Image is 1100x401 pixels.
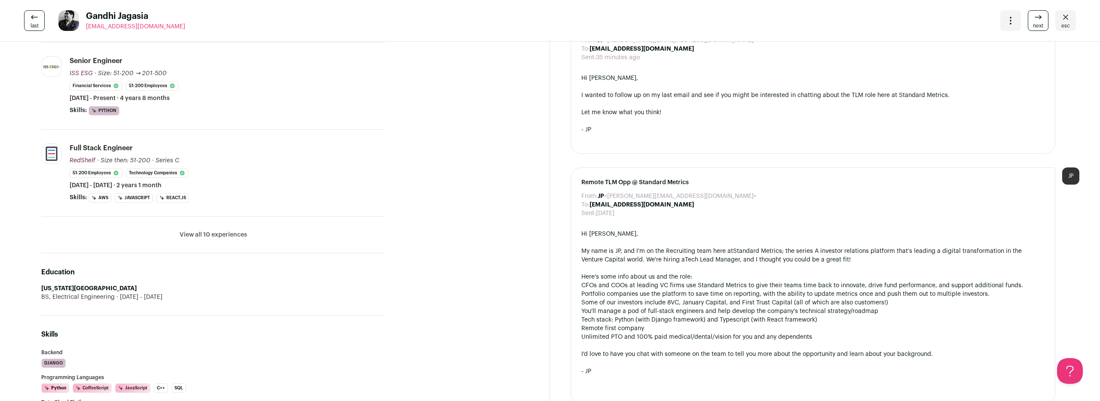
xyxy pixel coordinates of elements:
[596,53,640,62] dd: 35 minutes ago
[70,94,170,103] span: [DATE] - Present · 4 years 8 months
[70,168,122,178] li: 51-200 employees
[171,383,186,393] li: SQL
[154,383,168,393] li: C++
[58,10,79,31] img: 64bba13a138e4fcc170bc5ffadb3320d43e47215525353c32a7d7fb84907ab51.jpg
[70,158,95,164] span: RedShelf
[581,53,596,62] dt: Sent:
[581,273,1045,281] div: Here's some info about us and the role:
[581,298,1045,307] li: Some of our investors include 8VC, January Capital, and First Trust Capital (all of which are als...
[41,375,385,380] h3: Programming Languages
[581,367,1045,376] div: - JP
[581,125,1045,134] div: - JP
[70,106,87,115] span: Skills:
[70,193,87,202] span: Skills:
[70,143,133,153] div: Full Stack Engineer
[152,156,154,165] span: ·
[41,383,69,393] li: Python
[89,193,111,203] li: AWS
[89,106,119,115] li: Python
[126,168,189,178] li: Technology Companies
[86,24,185,30] span: [EMAIL_ADDRESS][DOMAIN_NAME]
[1055,10,1076,31] a: Close
[180,231,247,239] button: View all 10 experiences
[581,200,590,209] dt: To:
[598,192,757,200] dd: <[PERSON_NAME][EMAIL_ADDRESS][DOMAIN_NAME]>
[95,70,167,76] span: · Size: 51-200 → 201-500
[156,158,179,164] span: Series C
[156,193,189,203] li: React.js
[1033,22,1043,29] span: next
[1028,10,1048,31] a: next
[596,209,614,218] dd: [DATE]
[1062,167,1079,185] div: JP
[1000,10,1021,31] button: Open dropdown
[581,350,1045,358] div: I'd love to have you chat with someone on the team to tell you more about the opportunity and lea...
[581,247,1045,264] div: My name is JP, and I'm on the Recruiting team here at ; the series A investor relations platform ...
[581,281,1045,298] li: CFOs and COOs at leading VC firms use Standard Metrics to give their teams time back to innovate,...
[97,158,150,164] span: · Size then: 51-200
[73,383,112,393] li: CoffeeScript
[31,22,39,29] span: last
[70,181,162,190] span: [DATE] - [DATE] · 2 years 1 month
[581,230,1045,238] div: Hi [PERSON_NAME],
[86,22,185,31] a: [EMAIL_ADDRESS][DOMAIN_NAME]
[70,81,122,91] li: Financial Services
[590,46,694,52] b: [EMAIL_ADDRESS][DOMAIN_NAME]
[41,293,385,301] div: BS, Electrical Engineering
[41,329,385,340] h2: Skills
[41,286,137,292] strong: [US_STATE][GEOGRAPHIC_DATA]
[733,248,782,254] a: Standard Metrics
[581,178,1045,187] span: Remote TLM Opp @ Standard Metrics
[70,70,93,76] span: ISS ESG
[1061,22,1070,29] span: esc
[581,108,1045,117] div: Let me know what you think!
[581,45,590,53] dt: To:
[581,91,1045,100] div: I wanted to follow up on my last email and see if you might be interested in chatting about the T...
[685,257,740,263] a: Tech Lead Manager
[1057,358,1083,384] iframe: Help Scout Beacon - Open
[42,62,61,72] img: c5dd2f0cedc02ed7b1501dbe470f1101f75a3ffa8df9b07e4c85847b4d7a9d7f.jpg
[581,307,1045,316] li: You'll manage a pod of full-stack engineers and help develop the company's technical strategy/roa...
[42,144,61,164] img: 3c0f166d4adb1066224a054c4a41522b676fd44230d32c619e35bfca61b67062.jpg
[70,56,122,66] div: Senior Engineer
[581,74,1045,82] div: Hi [PERSON_NAME],
[581,324,1045,333] li: Remote first company
[581,316,1045,324] li: Tech stack: Python (with Django framework) and Typescript (with React framework)
[115,293,162,301] span: [DATE] - [DATE]
[41,267,385,277] h2: Education
[86,10,185,22] span: Gandhi Jagasia
[41,358,66,368] li: Django
[41,350,385,355] h3: Backend
[598,193,604,199] b: JP
[590,202,694,208] b: [EMAIL_ADDRESS][DOMAIN_NAME]
[581,192,598,200] dt: From:
[115,383,150,393] li: JavaScript
[126,81,179,91] li: 51-200 employees
[115,193,153,203] li: JavaScript
[581,209,596,218] dt: Sent:
[24,10,45,31] a: last
[581,333,1045,341] li: Unlimited PTO and 100% paid medical/dental/vision for you and any dependents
